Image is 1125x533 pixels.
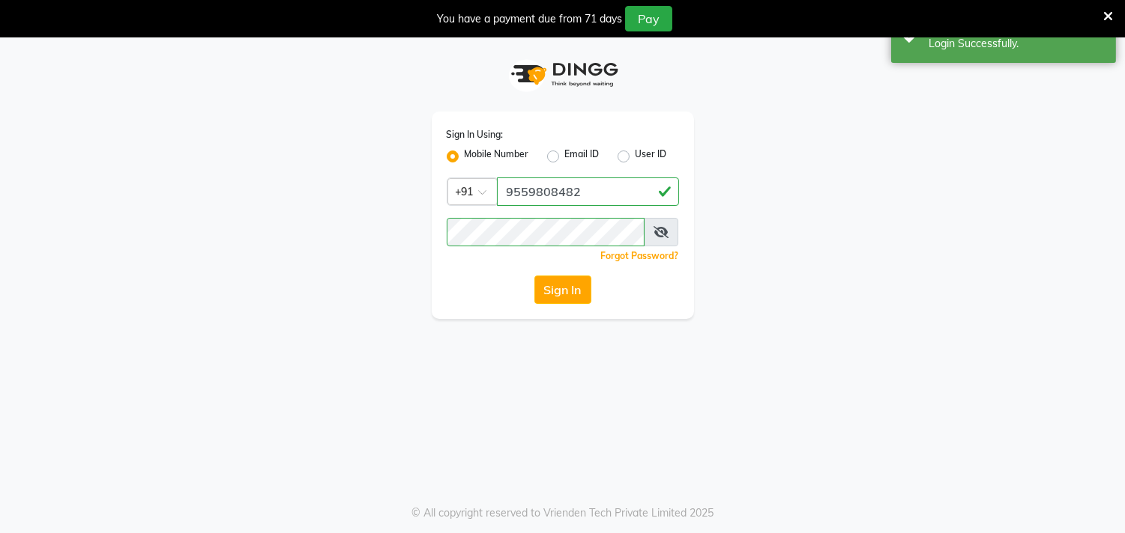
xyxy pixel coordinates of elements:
input: Username [497,177,679,206]
label: User ID [636,147,667,165]
label: Mobile Number [465,147,529,165]
label: Sign In Using: [447,128,504,141]
label: Email ID [565,147,600,165]
button: Pay [625,6,672,31]
button: Sign In [534,275,591,304]
input: Username [447,218,645,246]
div: Login Successfully. [929,36,1105,52]
img: logo1.svg [503,52,623,97]
a: Forgot Password? [601,250,679,261]
div: You have a payment due from 71 days [437,11,622,27]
